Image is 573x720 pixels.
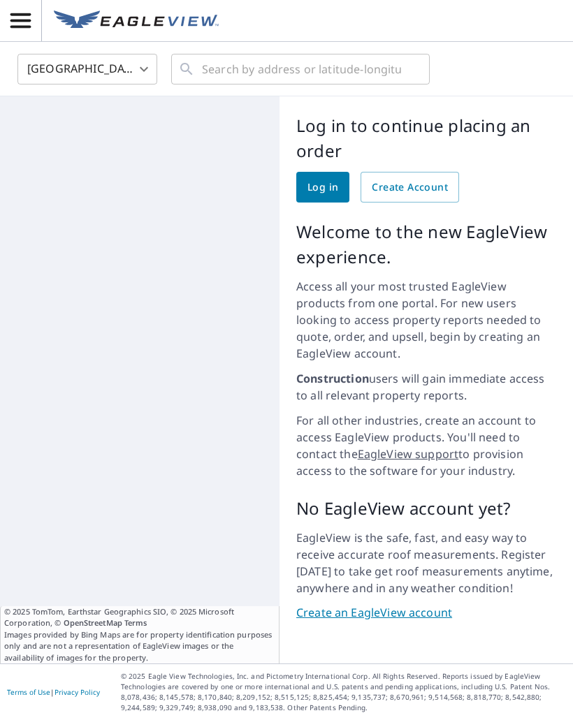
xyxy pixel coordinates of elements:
[296,529,556,596] p: EagleView is the safe, fast, and easy way to receive accurate roof measurements. Register [DATE] ...
[296,370,556,404] p: users will gain immediate access to all relevant property reports.
[202,50,401,89] input: Search by address or latitude-longitude
[296,219,556,270] p: Welcome to the new EagleView experience.
[307,179,338,196] span: Log in
[296,412,556,479] p: For all other industries, create an account to access EagleView products. You'll need to contact ...
[54,10,219,31] img: EV Logo
[296,496,556,521] p: No EagleView account yet?
[296,172,349,203] a: Log in
[4,606,275,629] span: © 2025 TomTom, Earthstar Geographics SIO, © 2025 Microsoft Corporation, ©
[55,687,100,697] a: Privacy Policy
[7,687,50,697] a: Terms of Use
[121,671,566,713] p: © 2025 Eagle View Technologies, Inc. and Pictometry International Corp. All Rights Reserved. Repo...
[296,278,556,362] p: Access all your most trusted EagleView products from one portal. For new users looking to access ...
[361,172,459,203] a: Create Account
[358,446,459,462] a: EagleView support
[17,50,157,89] div: [GEOGRAPHIC_DATA]
[296,605,556,621] a: Create an EagleView account
[124,617,147,628] a: Terms
[64,617,122,628] a: OpenStreetMap
[7,688,100,696] p: |
[372,179,448,196] span: Create Account
[296,371,369,386] strong: Construction
[296,113,556,163] p: Log in to continue placing an order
